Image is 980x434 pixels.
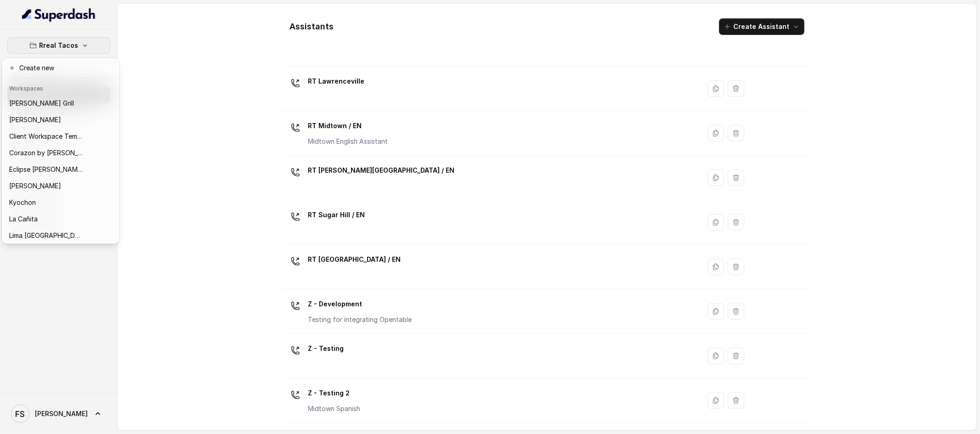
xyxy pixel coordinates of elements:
p: Lima [GEOGRAPHIC_DATA] [9,230,83,241]
header: Workspaces [4,80,118,95]
div: Rreal Tacos [2,58,119,244]
button: Create new [4,60,118,76]
p: [PERSON_NAME] [9,114,61,125]
p: Eclipse [PERSON_NAME] [9,164,83,175]
button: Rreal Tacos [7,37,110,54]
p: Client Workspace Template [9,131,83,142]
p: [PERSON_NAME] Grill [9,98,74,109]
p: Kyochon [9,197,36,208]
p: Corazon by [PERSON_NAME] [9,147,83,158]
p: [PERSON_NAME] [9,180,61,192]
p: La Cañita [9,214,38,225]
p: Rreal Tacos [40,40,79,51]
